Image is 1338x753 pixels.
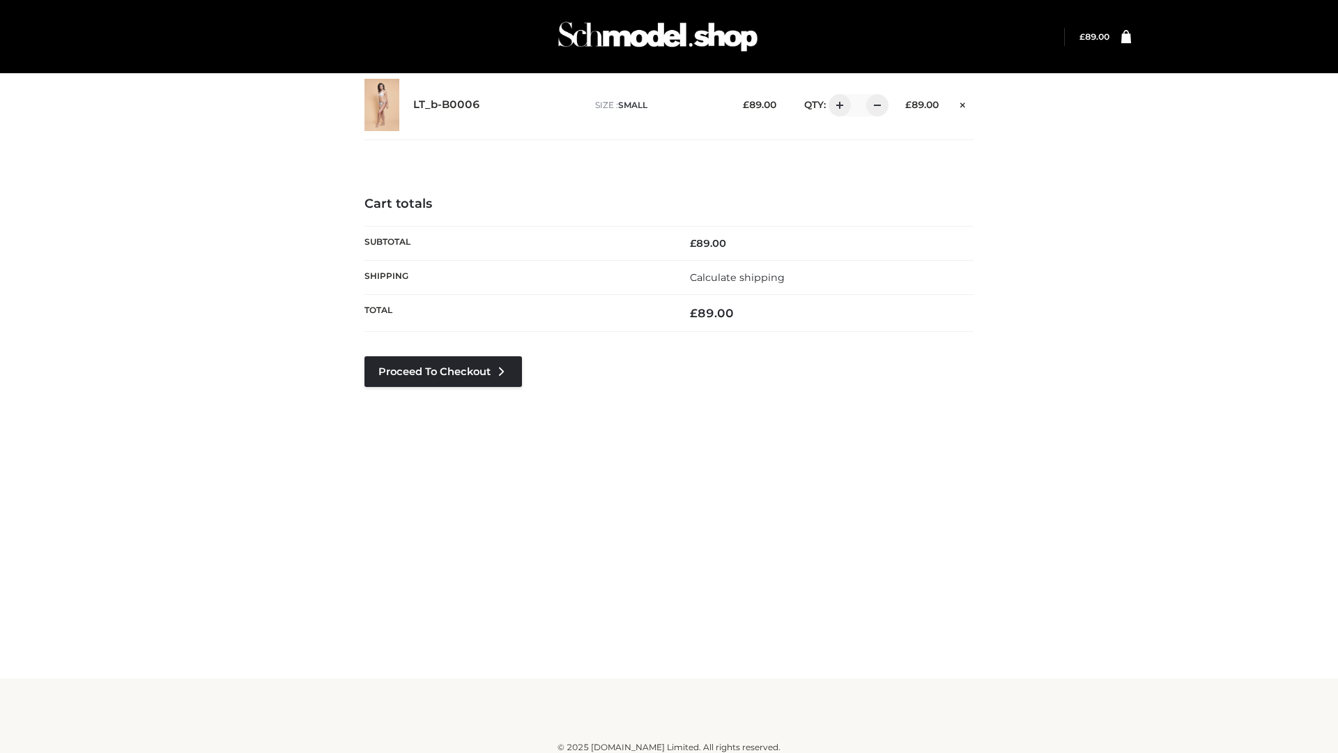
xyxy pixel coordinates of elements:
th: Shipping [364,260,669,294]
h4: Cart totals [364,197,974,212]
span: £ [690,237,696,250]
bdi: 89.00 [690,237,726,250]
bdi: 89.00 [690,306,734,320]
bdi: 89.00 [905,99,939,110]
a: LT_b-B0006 [413,98,480,112]
img: Schmodel Admin 964 [553,9,762,64]
span: £ [1079,31,1085,42]
th: Total [364,295,669,332]
bdi: 89.00 [743,99,776,110]
a: £89.00 [1079,31,1109,42]
span: £ [743,99,749,110]
th: Subtotal [364,226,669,260]
span: £ [690,306,698,320]
bdi: 89.00 [1079,31,1109,42]
a: Proceed to Checkout [364,356,522,387]
a: Calculate shipping [690,271,785,284]
p: size : [595,99,721,112]
span: SMALL [618,100,647,110]
span: £ [905,99,912,110]
img: LT_b-B0006 - SMALL [364,79,399,131]
a: Remove this item [953,94,974,112]
div: QTY: [790,94,884,116]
